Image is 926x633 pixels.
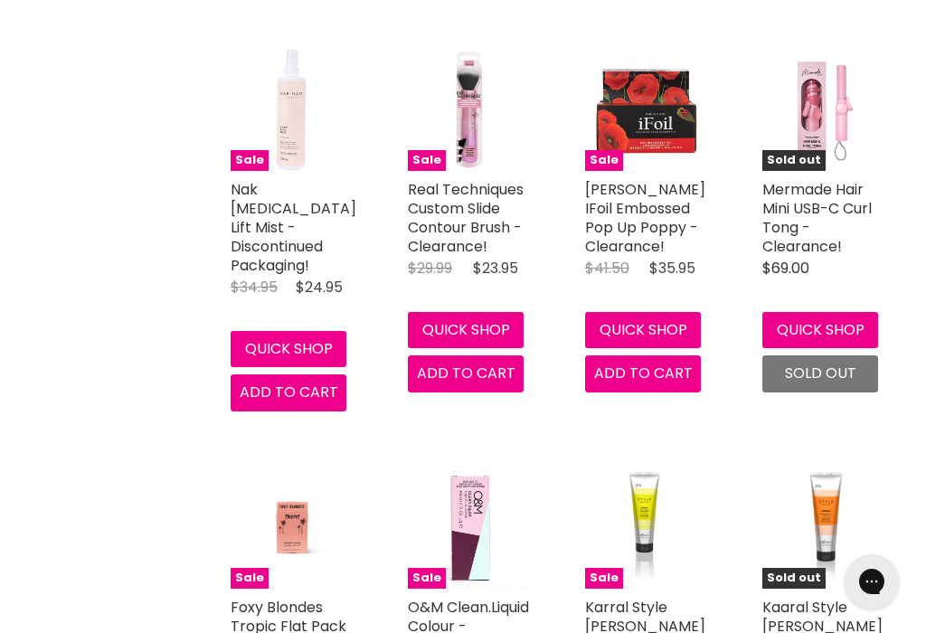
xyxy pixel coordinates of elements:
a: Nak Hair Root Lift Mist - Discontinued Packaging! Sale [231,48,354,171]
span: $69.00 [762,258,809,279]
button: Quick shop [762,312,878,348]
span: $29.99 [408,258,452,279]
img: Real Techniques Custom Slide Contour Brush - Clearance! [408,48,531,171]
span: $35.95 [649,258,695,279]
span: $34.95 [231,277,278,298]
span: $41.50 [585,258,629,279]
a: Nak [MEDICAL_DATA] Lift Mist - Discontinued Packaging! [231,179,356,276]
button: Add to cart [585,355,701,392]
span: Sale [585,568,623,589]
span: Add to cart [417,363,515,383]
a: [PERSON_NAME] IFoil Embossed Pop Up Poppy - Clearance! [585,179,705,257]
img: Nak Hair Root Lift Mist - Discontinued Packaging! [231,48,354,171]
a: Foxy Blondes Tropic Flat Pack Foil Sale [231,466,354,589]
span: $24.95 [296,277,343,298]
button: Quick shop [408,312,524,348]
a: Mermade Hair Mini USB-C Curl Tong - Clearance! Mermade Hair Mini USB-C Curl Tong - Clearance! Sol... [762,48,885,171]
a: Real Techniques Custom Slide Contour Brush - Clearance! [408,179,524,257]
span: Sale [585,150,623,171]
button: Quick shop [585,312,701,348]
span: Sale [408,150,446,171]
span: Sold out [762,568,826,589]
img: Robert De Soto IFoil Embossed Pop Up Poppy - Clearance! [585,48,708,171]
button: Add to cart [408,355,524,392]
span: Sale [231,568,269,589]
button: Quick shop [231,331,346,367]
iframe: Gorgias live chat messenger [836,548,908,615]
img: O&M Clean.Liquid Colour - Clearance! [410,466,529,589]
a: Robert De Soto IFoil Embossed Pop Up Poppy - Clearance! Robert De Soto IFoil Embossed Pop Up Popp... [585,48,708,171]
a: Real Techniques Custom Slide Contour Brush - Clearance! Real Techniques Custom Slide Contour Brus... [408,48,531,171]
button: Add to cart [231,374,346,411]
span: Add to cart [240,382,338,402]
img: Mermade Hair Mini USB-C Curl Tong - Clearance! [762,48,885,171]
img: Foxy Blondes Tropic Flat Pack Foil [246,466,338,589]
img: Karral Style Perfetto Spikey Extra Strong Glue - Clearance! [622,466,671,589]
a: Mermade Hair Mini USB-C Curl Tong - Clearance! [762,179,872,257]
img: Kaaral Style Perfetto Mindgel Gel - Clearance! [801,466,846,589]
a: Kaaral Style Perfetto Mindgel Gel - Clearance! Sold out [762,466,885,589]
span: Sale [408,568,446,589]
span: Sold out [762,150,826,171]
span: $23.95 [473,258,518,279]
span: Add to cart [594,363,693,383]
a: O&M Clean.Liquid Colour - Clearance! Sale [408,466,531,589]
span: Sold out [785,363,856,383]
button: Sold out [762,355,878,392]
a: Karral Style Perfetto Spikey Extra Strong Glue - Clearance! Sale [585,466,708,589]
span: Sale [231,150,269,171]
